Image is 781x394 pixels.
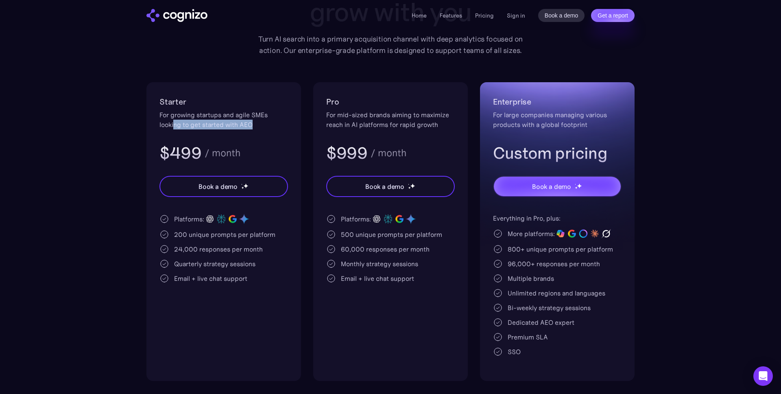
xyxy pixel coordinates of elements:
img: cognizo logo [146,9,207,22]
a: Book a demo [538,9,585,22]
div: Email + live chat support [174,274,247,283]
h2: Enterprise [493,95,622,108]
div: 24,000 responses per month [174,244,263,254]
a: Book a demostarstarstar [159,176,288,197]
h2: Pro [326,95,455,108]
a: Book a demostarstarstar [493,176,622,197]
img: star [577,183,582,188]
div: 200 unique prompts per platform [174,230,275,239]
img: star [241,184,242,185]
div: Premium SLA [508,332,548,342]
img: star [241,186,244,189]
h3: Custom pricing [493,142,622,164]
a: Sign in [507,11,525,20]
div: SSO [508,347,521,357]
div: Book a demo [199,182,238,191]
div: More platforms: [508,229,555,239]
img: star [408,186,411,189]
img: star [243,183,249,188]
div: Open Intercom Messenger [753,366,773,386]
a: Features [440,12,462,19]
div: Turn AI search into a primary acquisition channel with deep analytics focused on action. Our ente... [252,33,529,56]
a: Get a report [591,9,635,22]
h3: $499 [159,142,201,164]
div: 500 unique prompts per platform [341,230,442,239]
img: star [408,184,409,185]
div: Book a demo [365,182,404,191]
div: Dedicated AEO expert [508,317,574,327]
h2: Starter [159,95,288,108]
div: / month [205,148,240,158]
div: For growing startups and agile SMEs looking to get started with AEO [159,110,288,129]
img: star [575,186,578,189]
div: Monthly strategy sessions [341,259,418,269]
div: Platforms: [341,214,371,224]
div: 800+ unique prompts per platform [508,244,613,254]
div: For mid-sized brands aiming to maximize reach in AI platforms for rapid growth [326,110,455,129]
div: 96,000+ responses per month [508,259,600,269]
h3: $999 [326,142,367,164]
div: Quarterly strategy sessions [174,259,255,269]
a: Pricing [475,12,494,19]
div: For large companies managing various products with a global footprint [493,110,622,129]
img: star [410,183,415,188]
div: Multiple brands [508,274,554,283]
div: 60,000 responses per month [341,244,430,254]
a: Home [412,12,427,19]
div: Email + live chat support [341,274,414,283]
div: Book a demo [532,182,571,191]
div: / month [371,148,406,158]
div: Unlimited regions and languages [508,288,605,298]
div: Bi-weekly strategy sessions [508,303,591,313]
div: Everything in Pro, plus: [493,213,622,223]
img: star [575,184,576,185]
a: Book a demostarstarstar [326,176,455,197]
div: Platforms: [174,214,204,224]
a: home [146,9,207,22]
